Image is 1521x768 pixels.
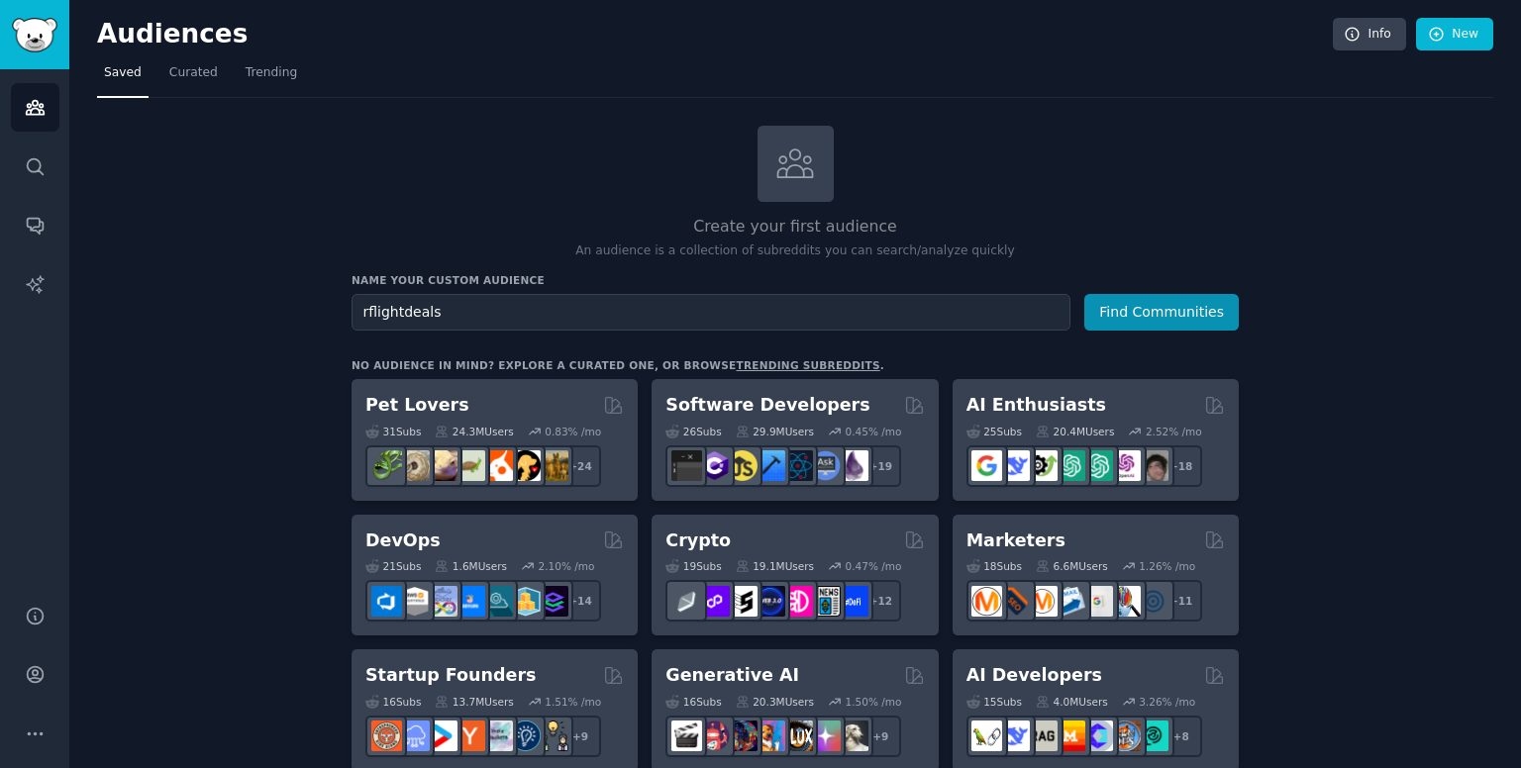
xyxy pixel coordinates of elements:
[810,720,841,751] img: starryai
[455,450,485,481] img: turtle
[371,586,402,617] img: azuredevops
[352,242,1239,260] p: An audience is a collection of subreddits you can search/analyze quickly
[699,720,730,751] img: dalle2
[538,586,568,617] img: PlatformEngineers
[671,586,702,617] img: ethfinance
[97,57,149,98] a: Saved
[1138,720,1168,751] img: AIDevelopersSociety
[510,720,541,751] img: Entrepreneurship
[782,720,813,751] img: FluxAI
[104,64,142,82] span: Saved
[699,586,730,617] img: 0xPolygon
[846,425,902,438] div: 0.45 % /mo
[1027,720,1058,751] img: Rag
[239,57,304,98] a: Trending
[455,586,485,617] img: DevOpsLinks
[1082,450,1113,481] img: chatgpt_prompts_
[727,450,758,481] img: learnjavascript
[12,18,57,52] img: GummySearch logo
[352,358,884,372] div: No audience in mind? Explore a curated one, or browse .
[1110,450,1141,481] img: OpenAIDev
[1110,586,1141,617] img: MarketingResearch
[665,393,869,418] h2: Software Developers
[559,445,601,487] div: + 24
[435,695,513,709] div: 13.7M Users
[838,720,868,751] img: DreamBooth
[399,720,430,751] img: SaaS
[1146,425,1202,438] div: 2.52 % /mo
[1055,720,1085,751] img: MistralAI
[427,450,457,481] img: leopardgeckos
[1161,716,1202,757] div: + 8
[371,720,402,751] img: EntrepreneurRideAlong
[352,215,1239,240] h2: Create your first audience
[435,425,513,438] div: 24.3M Users
[365,559,421,573] div: 21 Sub s
[1139,559,1195,573] div: 1.26 % /mo
[671,720,702,751] img: aivideo
[365,393,469,418] h2: Pet Lovers
[971,586,1002,617] img: content_marketing
[755,586,785,617] img: web3
[1138,586,1168,617] img: OnlineMarketing
[665,559,721,573] div: 19 Sub s
[365,663,536,688] h2: Startup Founders
[966,528,1065,553] h2: Marketers
[727,586,758,617] img: ethstaker
[365,695,421,709] div: 16 Sub s
[1055,450,1085,481] img: chatgpt_promptDesign
[971,720,1002,751] img: LangChain
[966,663,1102,688] h2: AI Developers
[736,425,814,438] div: 29.9M Users
[838,586,868,617] img: defi_
[860,580,901,622] div: + 12
[352,273,1239,287] h3: Name your custom audience
[736,359,879,371] a: trending subreddits
[559,716,601,757] div: + 9
[169,64,218,82] span: Curated
[810,586,841,617] img: CryptoNews
[1027,450,1058,481] img: AItoolsCatalog
[846,559,902,573] div: 0.47 % /mo
[782,450,813,481] img: reactnative
[1082,586,1113,617] img: googleads
[510,450,541,481] img: PetAdvice
[559,580,601,622] div: + 14
[1333,18,1406,51] a: Info
[545,425,601,438] div: 0.83 % /mo
[97,19,1333,50] h2: Audiences
[399,450,430,481] img: ballpython
[371,450,402,481] img: herpetology
[538,450,568,481] img: dogbreed
[1036,425,1114,438] div: 20.4M Users
[1082,720,1113,751] img: OpenSourceAI
[736,695,814,709] div: 20.3M Users
[971,450,1002,481] img: GoogleGeminiAI
[538,720,568,751] img: growmybusiness
[966,425,1022,438] div: 25 Sub s
[966,695,1022,709] div: 15 Sub s
[539,559,595,573] div: 2.10 % /mo
[246,64,297,82] span: Trending
[482,586,513,617] img: platformengineering
[435,559,507,573] div: 1.6M Users
[999,450,1030,481] img: DeepSeek
[365,528,441,553] h2: DevOps
[162,57,225,98] a: Curated
[846,695,902,709] div: 1.50 % /mo
[860,716,901,757] div: + 9
[427,586,457,617] img: Docker_DevOps
[665,528,731,553] h2: Crypto
[1036,695,1108,709] div: 4.0M Users
[365,425,421,438] div: 31 Sub s
[736,559,814,573] div: 19.1M Users
[665,425,721,438] div: 26 Sub s
[545,695,601,709] div: 1.51 % /mo
[755,450,785,481] img: iOSProgramming
[966,559,1022,573] div: 18 Sub s
[1139,695,1195,709] div: 3.26 % /mo
[1027,586,1058,617] img: AskMarketing
[1416,18,1493,51] a: New
[755,720,785,751] img: sdforall
[427,720,457,751] img: startup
